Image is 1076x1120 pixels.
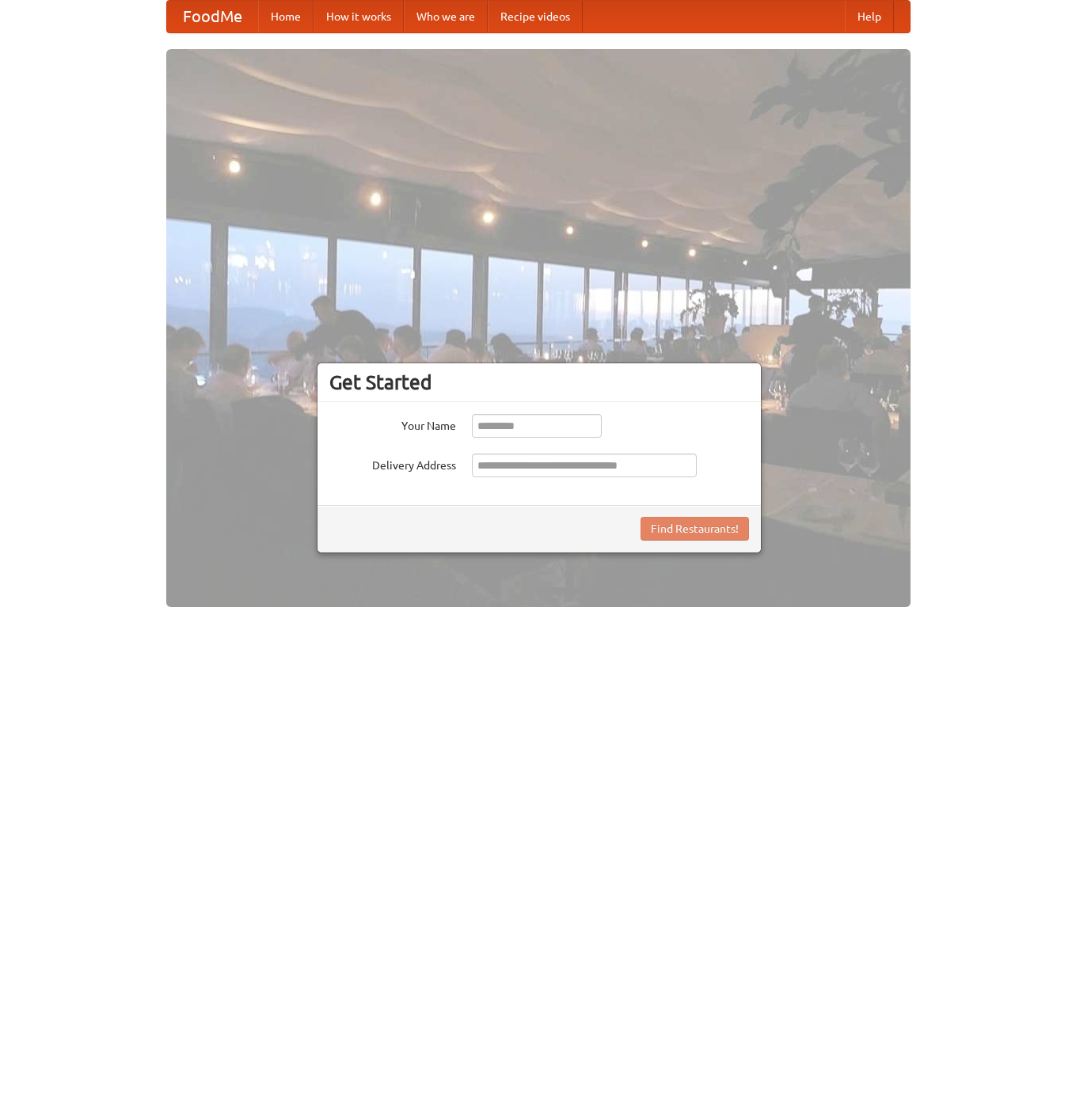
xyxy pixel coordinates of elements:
[329,414,456,434] label: Your Name
[329,370,749,394] h3: Get Started
[641,517,749,541] button: Find Restaurants!
[329,454,456,473] label: Delivery Address
[488,1,583,32] a: Recipe videos
[845,1,894,32] a: Help
[314,1,404,32] a: How it works
[258,1,314,32] a: Home
[167,1,258,32] a: FoodMe
[404,1,488,32] a: Who we are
